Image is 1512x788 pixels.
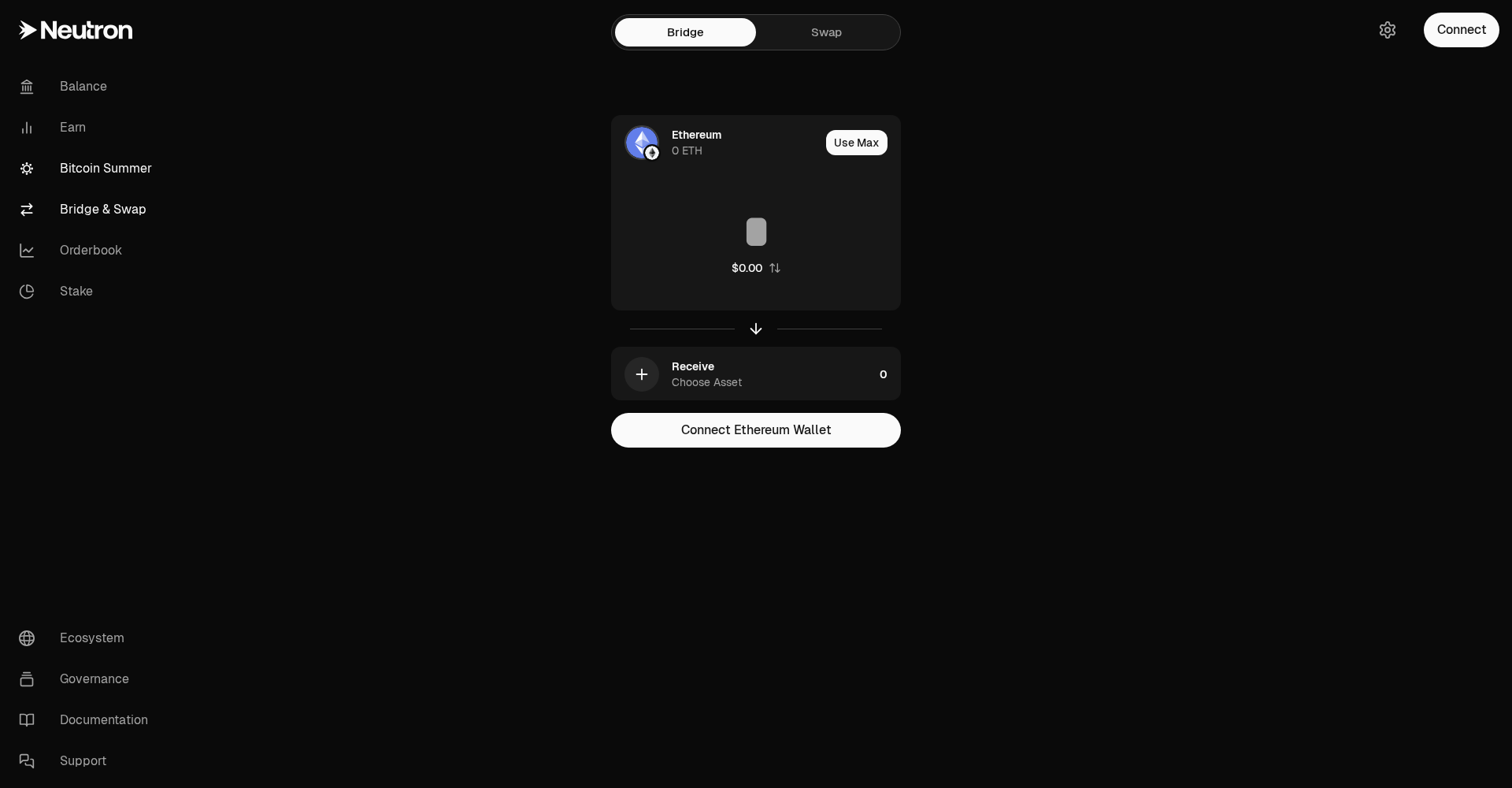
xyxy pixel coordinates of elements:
button: $0.00 [732,260,781,276]
div: $0.00 [732,260,762,276]
button: Connect Ethereum Wallet [611,413,901,448]
div: ETH LogoEthereum LogoEthereum0 ETH [612,116,820,169]
a: Orderbook [6,230,170,271]
button: Connect [1424,13,1499,47]
a: Governance [6,659,170,700]
img: Ethereum Logo [645,146,659,160]
div: 0 [880,348,900,401]
div: Receive [672,359,714,374]
div: Ethereum [672,127,721,143]
a: Earn [6,107,170,148]
div: Choose Asset [672,374,742,390]
a: Bridge [615,18,756,46]
a: Swap [756,18,897,46]
div: ReceiveChoose Asset [612,348,873,401]
a: Documentation [6,700,170,741]
div: 0 ETH [672,143,702,158]
a: Support [6,741,170,782]
a: Balance [6,66,170,107]
button: ReceiveChoose Asset0 [612,348,900,401]
a: Bitcoin Summer [6,148,170,189]
a: Bridge & Swap [6,189,170,230]
button: Use Max [826,130,888,155]
a: Stake [6,271,170,312]
a: Ecosystem [6,618,170,659]
img: ETH Logo [626,127,658,158]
